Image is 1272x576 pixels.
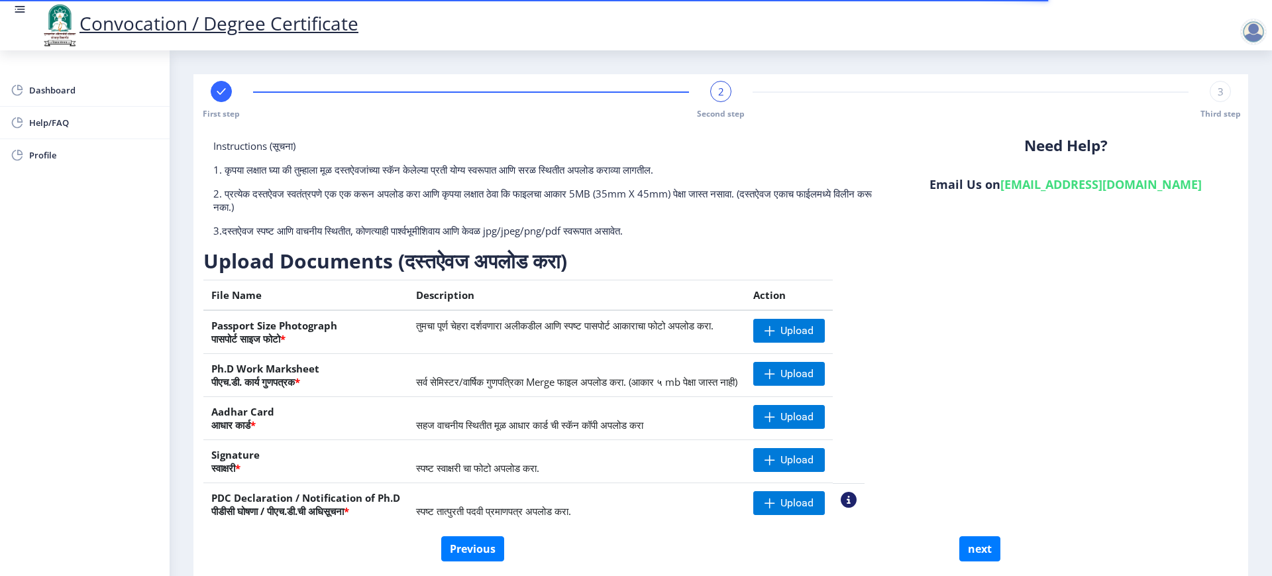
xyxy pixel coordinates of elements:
[780,367,814,380] span: Upload
[213,187,883,213] p: 2. प्रत्येक दस्तऐवज स्वतंत्रपणे एक एक करून अपलोड करा आणि कृपया लक्षात ठेवा कि फाइलचा आकार 5MB (35...
[408,280,745,311] th: Description
[203,280,408,311] th: File Name
[213,163,883,176] p: 1. कृपया लक्षात घ्या की तुम्हाला मूळ दस्तऐवजांच्या स्कॅन केलेल्या प्रती योग्य स्वरूपात आणि सरळ स्...
[213,139,295,152] span: Instructions (सूचना)
[408,310,745,354] td: तुमचा पूर्ण चेहरा दर्शवणारा अलीकडील आणि स्पष्ट पासपोर्ट आकाराचा फोटो अपलोड करा.
[29,147,159,163] span: Profile
[718,85,724,98] span: 2
[745,280,833,311] th: Action
[959,536,1000,561] button: next
[203,397,408,440] th: Aadhar Card आधार कार्ड
[903,176,1228,192] h6: Email Us on
[441,536,504,561] button: Previous
[1024,135,1108,156] b: Need Help?
[780,453,814,467] span: Upload
[203,248,865,274] h3: Upload Documents (दस्तऐवज अपलोड करा)
[697,108,745,119] span: Second step
[416,375,737,388] span: सर्व सेमिस्टर/वार्षिक गुणपत्रिका Merge फाइल अपलोड करा. (आकार ५ mb पेक्षा जास्त नाही)
[780,496,814,510] span: Upload
[203,483,408,526] th: PDC Declaration / Notification of Ph.D पीडीसी घोषणा / पीएच.डी.ची अधिसूचना
[841,492,857,508] nb-action: View Sample PDC
[40,3,79,48] img: logo
[29,82,159,98] span: Dashboard
[203,310,408,354] th: Passport Size Photograph पासपोर्ट साइज फोटो
[1000,176,1202,192] a: [EMAIL_ADDRESS][DOMAIN_NAME]
[203,354,408,397] th: Ph.D Work Marksheet पीएच.डी. कार्य गुणपत्रक
[780,410,814,424] span: Upload
[416,504,571,518] span: स्पष्ट तात्पुरती पदवी प्रमाणपत्र अपलोड करा.
[416,461,539,475] span: स्पष्ट स्वाक्षरी चा फोटो अपलोड करा.
[203,440,408,483] th: Signature स्वाक्षरी
[416,418,643,432] span: सहज वाचनीय स्थितीत मूळ आधार कार्ड ची स्कॅन कॉपी अपलोड करा
[203,108,240,119] span: First step
[1218,85,1224,98] span: 3
[40,11,358,36] a: Convocation / Degree Certificate
[213,224,883,237] p: 3.दस्तऐवज स्पष्ट आणि वाचनीय स्थितीत, कोणत्याही पार्श्वभूमीशिवाय आणि केवळ jpg/jpeg/png/pdf स्वरूपा...
[29,115,159,131] span: Help/FAQ
[1200,108,1241,119] span: Third step
[780,324,814,337] span: Upload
